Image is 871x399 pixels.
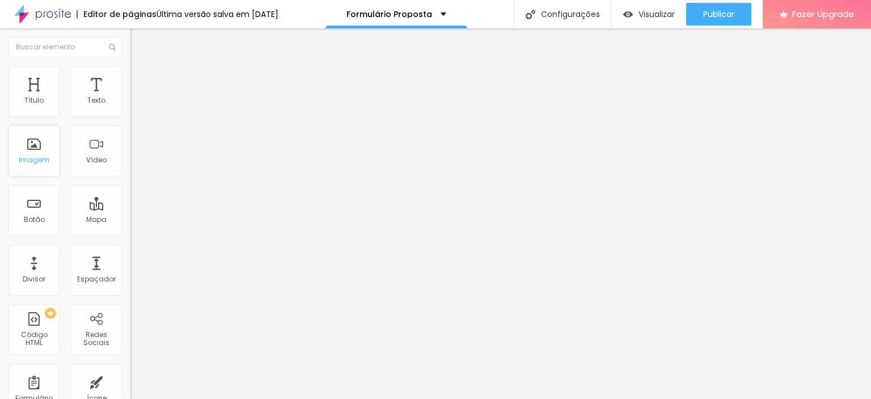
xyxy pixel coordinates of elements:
[612,3,686,26] button: Visualizar
[9,37,122,57] input: Buscar elemento
[346,10,432,18] p: Formulário Proposta
[686,3,751,26] button: Publicar
[639,10,675,19] span: Visualizar
[87,96,105,104] div: Texto
[77,275,116,283] div: Espaçador
[77,10,157,18] div: Editor de páginas
[74,331,119,347] div: Redes Sociais
[24,216,45,224] div: Botão
[703,10,734,19] span: Publicar
[526,10,535,19] img: Icone
[623,10,633,19] img: view-1.svg
[792,9,854,19] span: Fazer Upgrade
[109,44,116,51] img: Icone
[23,275,45,283] div: Divisor
[24,96,44,104] div: Título
[11,331,56,347] div: Código HTML
[86,216,107,224] div: Mapa
[130,28,871,399] iframe: Editor
[157,10,278,18] div: Última versão salva em [DATE]
[19,156,49,164] div: Imagem
[86,156,107,164] div: Vídeo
